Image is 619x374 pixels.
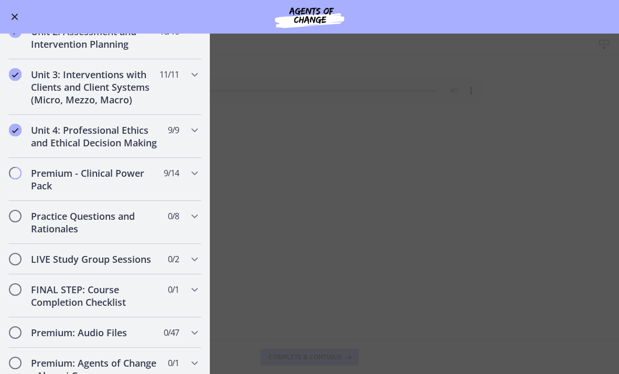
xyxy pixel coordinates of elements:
h2: Unit 2: Assessment and Intervention Planning [31,25,159,50]
span: 0 / 47 [164,326,179,339]
i: Completed [9,124,22,136]
span: 0 / 1 [168,357,179,369]
span: 0 / 1 [168,283,179,296]
span: 0 / 2 [168,253,179,265]
img: Agents of Change [247,4,372,29]
h2: Premium - Clinical Power Pack [31,167,159,192]
h2: Practice Questions and Rationales [31,210,159,235]
h2: Premium: Audio Files [31,326,159,339]
h2: LIVE Study Group Sessions [31,253,159,265]
h2: Unit 4: Professional Ethics and Ethical Decision Making [31,124,159,149]
span: 0 / 8 [168,210,179,222]
i: Completed [9,68,22,81]
span: 9 / 14 [164,167,179,179]
button: Enable menu [8,10,21,23]
h2: FINAL STEP: Course Completion Checklist [31,283,159,308]
span: 11 / 11 [159,68,179,81]
span: 9 / 9 [168,124,179,136]
h2: Unit 3: Interventions with Clients and Client Systems (Micro, Mezzo, Macro) [31,68,159,106]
